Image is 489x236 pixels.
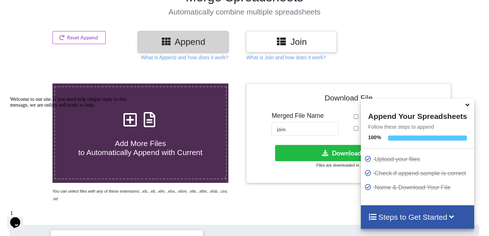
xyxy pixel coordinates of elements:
[7,94,138,203] iframe: chat widget
[361,110,474,121] h4: Append Your Spreadsheets
[3,3,133,14] div: Welcome to our site, if you need help simply reply to this message, we are online and ready to help.
[368,213,467,222] h4: Steps to Get Started
[3,3,119,14] span: Welcome to our site, if you need help simply reply to this message, we are online and ready to help.
[271,112,339,120] h5: Merged File Name
[52,189,228,201] i: You can select files with any of these extensions: .xls, .xlt, .xlm, .xlsx, .xlsm, .xltx, .xltm, ...
[252,37,331,47] h3: Join
[368,134,381,140] b: 100 %
[141,54,228,61] p: What is Append and how does it work?
[7,207,30,229] iframe: chat widget
[358,125,425,132] span: Add Source File Names
[246,54,325,61] p: What is Join and how does it work?
[271,122,339,136] input: Enter File Name
[364,183,472,192] p: Name & Download Your File
[78,139,202,156] span: Add More Files to Automatically Append with Current
[364,169,472,178] p: Check if append sample is correct
[143,37,223,47] h3: Append
[358,113,414,120] span: Remove Duplicates
[316,163,381,167] small: Files are downloaded in .xlsx format
[52,31,106,44] button: Reset Append
[364,155,472,164] p: Upload your files
[361,123,474,130] p: Follow these steps to append
[252,89,445,110] h4: Download File
[275,145,421,161] button: Download File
